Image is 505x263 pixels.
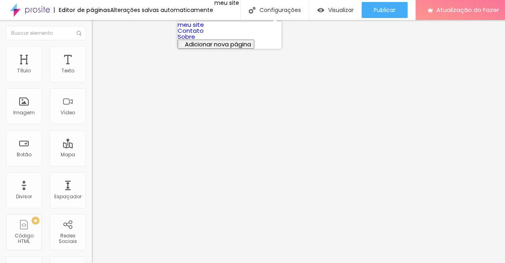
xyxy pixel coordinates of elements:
font: Redes Sociais [59,232,77,245]
button: Adicionar nova página [178,40,254,49]
font: Alterações salvas automaticamente [110,6,213,14]
font: Adicionar nova página [185,40,251,48]
a: Contato [178,26,204,35]
input: Buscar elemento [6,26,86,40]
font: Espaçador [54,193,81,200]
img: Ícone [249,7,255,14]
img: Ícone [77,31,81,36]
font: Publicar [374,6,396,14]
font: Visualizar [328,6,354,14]
font: Atualização do Fazer [436,6,499,14]
font: Título [17,67,31,74]
img: view-1.svg [317,7,324,14]
font: Editor de páginas [59,6,110,14]
button: Publicar [362,2,408,18]
font: Imagem [13,109,35,116]
font: Código HTML [15,232,34,245]
font: Configurações [259,6,301,14]
a: Sobre [178,32,195,41]
font: Divisor [16,193,32,200]
font: Botão [17,151,32,158]
a: meu site [178,20,204,29]
font: Mapa [61,151,75,158]
font: Vídeo [61,109,75,116]
button: Visualizar [309,2,362,18]
font: Texto [61,67,74,74]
